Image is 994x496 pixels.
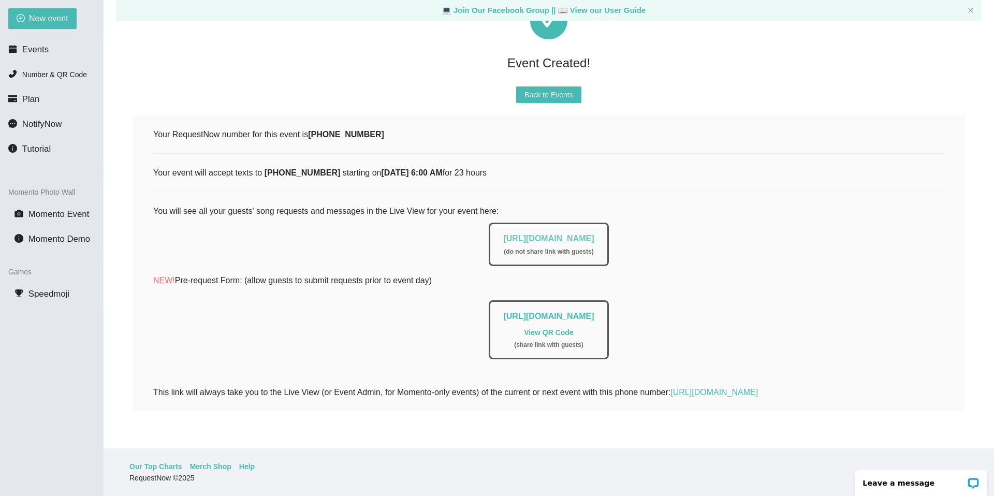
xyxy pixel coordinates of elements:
[153,166,944,179] div: Your event will accept texts to starting on for 23 hours
[153,276,175,285] span: NEW!
[524,89,573,100] span: Back to Events
[524,328,573,337] a: View QR Code
[503,340,594,350] div: ( share link with guests )
[558,6,568,14] span: laptop
[558,6,646,14] a: laptop View our User Guide
[133,52,965,74] div: Event Created!
[516,86,581,103] button: Back to Events
[22,45,49,54] span: Events
[17,14,25,24] span: plus-circle
[8,69,17,78] span: phone
[968,7,974,14] button: close
[265,168,341,177] b: [PHONE_NUMBER]
[381,168,442,177] b: [DATE] 6:00 AM
[153,274,944,287] p: Pre-request Form: (allow guests to submit requests prior to event day)
[28,289,69,299] span: Speedmoji
[22,144,51,154] span: Tutorial
[503,312,594,320] a: [URL][DOMAIN_NAME]
[14,234,23,243] span: info-circle
[153,386,944,399] div: This link will always take you to the Live View (or Event Admin, for Momento-only events) of the ...
[153,130,384,139] span: Your RequestNow number for this event is
[22,70,87,79] span: Number & QR Code
[442,6,558,14] a: laptop Join Our Facebook Group ||
[503,247,594,257] div: ( do not share link with guests )
[8,144,17,153] span: info-circle
[14,209,23,218] span: camera
[190,461,231,472] a: Merch Shop
[153,205,944,372] div: You will see all your guests' song requests and messages in the Live View for your event here:
[29,12,68,25] span: New event
[442,6,451,14] span: laptop
[239,461,255,472] a: Help
[8,119,17,128] span: message
[530,2,567,39] span: check-circle
[22,94,40,104] span: Plan
[849,463,994,496] iframe: LiveChat chat widget
[968,7,974,13] span: close
[8,8,77,29] button: plus-circleNew event
[503,234,594,243] a: [URL][DOMAIN_NAME]
[308,130,384,139] b: [PHONE_NUMBER]
[22,119,62,129] span: NotifyNow
[28,209,90,219] span: Momento Event
[129,472,966,484] div: RequestNow © 2025
[129,461,182,472] a: Our Top Charts
[8,45,17,53] span: calendar
[8,94,17,103] span: credit-card
[28,234,90,244] span: Momento Demo
[14,289,23,298] span: trophy
[670,388,758,397] a: [URL][DOMAIN_NAME]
